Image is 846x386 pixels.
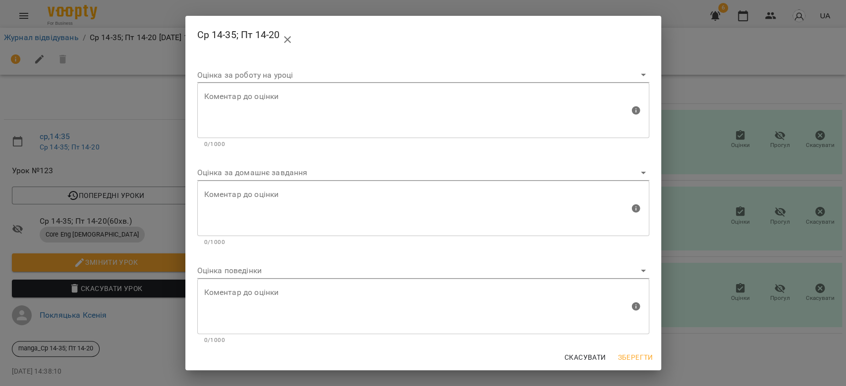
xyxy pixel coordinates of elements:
div: Максимальна кількість: 1000 символів [197,181,649,247]
p: 0/1000 [204,238,642,247]
h2: Ср 14-35; Пт 14-20 [197,24,649,48]
span: Зберегти [618,351,653,363]
button: close [276,28,299,51]
button: Зберегти [614,348,657,366]
div: Максимальна кількість: 1000 символів [197,279,649,345]
p: 0/1000 [204,336,642,345]
div: Максимальна кількість: 1000 символів [197,83,649,149]
button: Скасувати [561,348,610,366]
p: 0/1000 [204,140,642,149]
span: Скасувати [564,351,606,363]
